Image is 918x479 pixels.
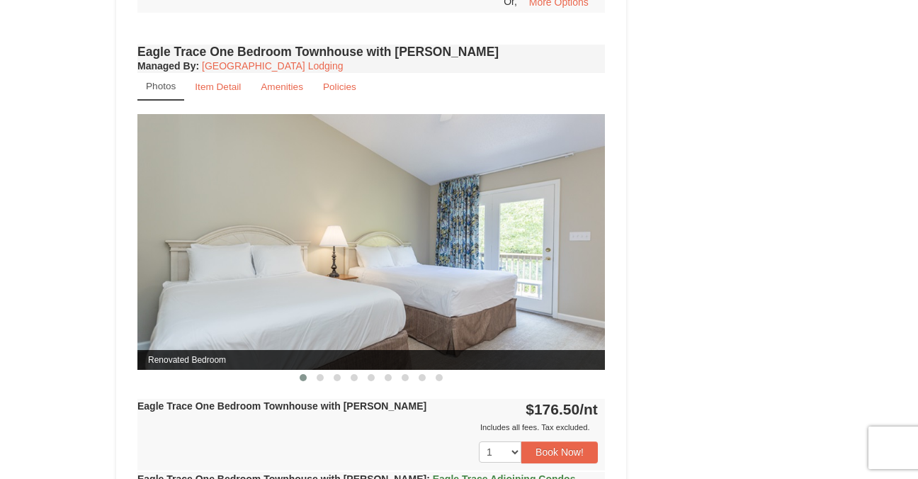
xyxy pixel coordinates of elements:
[137,60,199,72] strong: :
[146,81,176,91] small: Photos
[579,401,598,417] span: /nt
[137,420,598,434] div: Includes all fees. Tax excluded.
[137,60,195,72] span: Managed By
[137,400,426,412] strong: Eagle Trace One Bedroom Townhouse with [PERSON_NAME]
[202,60,343,72] a: [GEOGRAPHIC_DATA] Lodging
[526,401,598,417] strong: $176.50
[195,81,241,92] small: Item Detail
[261,81,303,92] small: Amenities
[521,441,598,463] button: Book Now!
[323,81,356,92] small: Policies
[137,45,605,59] h4: Eagle Trace One Bedroom Townhouse with [PERSON_NAME]
[251,73,312,101] a: Amenities
[314,73,365,101] a: Policies
[137,73,184,101] a: Photos
[137,114,605,370] img: Renovated Bedroom
[137,350,605,370] span: Renovated Bedroom
[186,73,250,101] a: Item Detail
